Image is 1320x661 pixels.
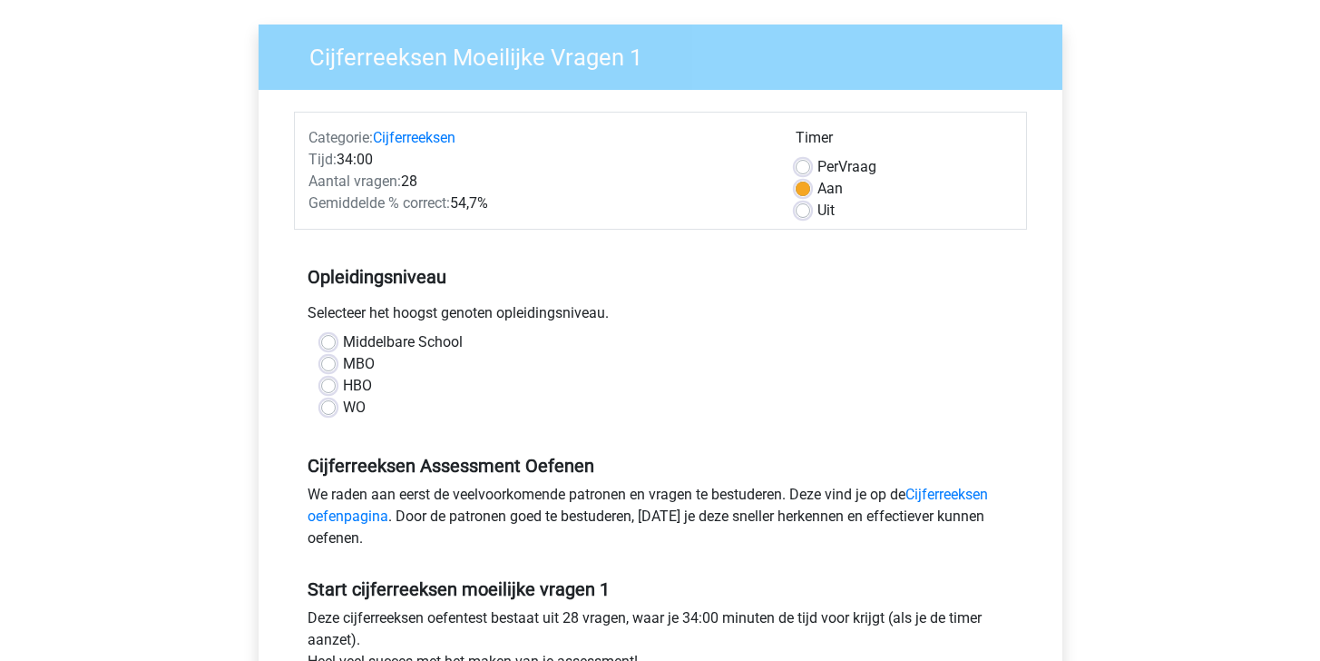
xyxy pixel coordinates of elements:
label: Uit [817,200,835,222]
h5: Start cijferreeksen moeilijke vragen 1 [308,578,1013,600]
div: 28 [295,171,782,192]
span: Aantal vragen: [308,173,401,190]
div: 34:00 [295,149,782,171]
div: Timer [796,127,1012,156]
span: Per [817,158,838,175]
a: Cijferreeksen [373,129,455,146]
label: HBO [343,375,372,397]
span: Tijd: [308,151,337,168]
span: Gemiddelde % correct: [308,194,450,212]
label: Middelbare School [343,331,463,353]
span: Categorie: [308,129,373,146]
label: Vraag [817,156,876,178]
label: WO [343,397,366,419]
h3: Cijferreeksen Moeilijke Vragen 1 [288,36,1049,72]
div: Selecteer het hoogst genoten opleidingsniveau. [294,302,1027,331]
h5: Opleidingsniveau [308,259,1013,295]
div: We raden aan eerst de veelvoorkomende patronen en vragen te bestuderen. Deze vind je op de . Door... [294,484,1027,557]
label: MBO [343,353,375,375]
label: Aan [817,178,843,200]
h5: Cijferreeksen Assessment Oefenen [308,455,1013,477]
div: 54,7% [295,192,782,214]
